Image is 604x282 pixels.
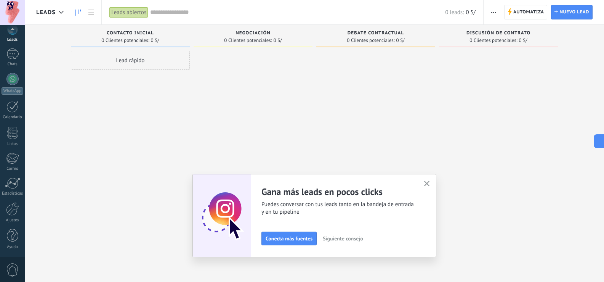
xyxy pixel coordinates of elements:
a: Lista [85,5,98,20]
span: 0 S/ [466,9,475,16]
a: Nuevo lead [551,5,593,19]
div: Leads [2,37,24,42]
span: Negociación [236,31,271,36]
span: Nuevo lead [559,5,589,19]
div: Debate contractual [320,31,431,37]
div: Ayuda [2,245,24,250]
span: Leads [36,9,56,16]
div: Contacto inicial [75,31,186,37]
span: Automatiza [513,5,544,19]
button: Conecta más fuentes [261,232,317,245]
span: 0 Clientes potenciales: [347,38,394,43]
span: 0 Clientes potenciales: [101,38,149,43]
span: Conecta más fuentes [266,236,312,241]
a: Leads [72,5,85,20]
button: Siguiente consejo [319,233,366,244]
div: WhatsApp [2,87,23,95]
h2: Gana más leads en pocos clicks [261,186,415,198]
div: Correo [2,166,24,171]
span: Discusión de contrato [466,31,530,36]
div: Discusión de contrato [443,31,554,37]
span: 0 S/ [519,38,527,43]
span: 0 Clientes potenciales: [469,38,517,43]
div: Ajustes [2,218,24,223]
span: 0 S/ [151,38,159,43]
span: Contacto inicial [107,31,154,36]
span: Puedes conversar con tus leads tanto en la bandeja de entrada y en tu pipeline [261,201,415,216]
span: 0 leads: [445,9,464,16]
a: Automatiza [504,5,548,19]
button: Más [488,5,499,19]
span: Debate contractual [348,31,404,36]
span: 0 S/ [274,38,282,43]
div: Negociación [197,31,309,37]
div: Lead rápido [71,51,190,70]
span: 0 S/ [396,38,405,43]
span: Siguiente consejo [323,236,363,241]
span: 0 Clientes potenciales: [224,38,272,43]
div: Listas [2,142,24,147]
div: Leads abiertos [109,7,148,18]
div: Estadísticas [2,191,24,196]
div: Chats [2,62,24,67]
div: Calendario [2,115,24,120]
